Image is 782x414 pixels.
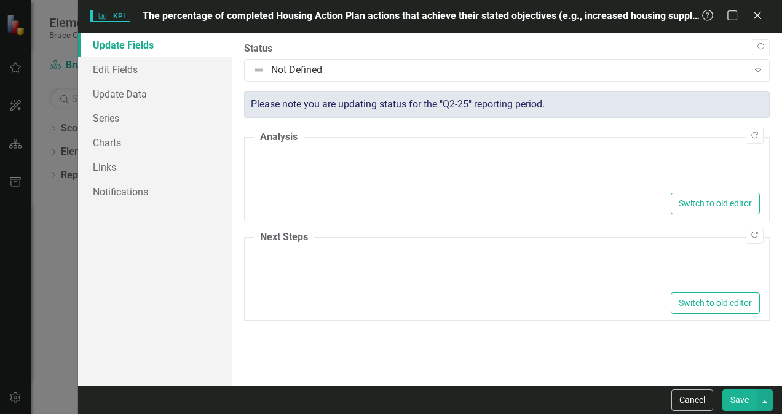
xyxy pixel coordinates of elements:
[254,230,314,244] legend: Next Steps
[90,10,130,22] span: KPI
[244,91,770,119] div: Please note you are updating status for the "Q2-25" reporting period.
[722,389,757,411] button: Save
[78,179,232,204] a: Notifications
[78,130,232,155] a: Charts
[671,292,760,314] button: Switch to old editor
[78,57,232,82] a: Edit Fields
[254,130,304,144] legend: Analysis
[78,155,232,179] a: Links
[78,106,232,130] a: Series
[671,389,713,411] button: Cancel
[244,42,770,56] label: Status
[78,33,232,57] a: Update Fields
[78,82,232,106] a: Update Data
[671,193,760,214] button: Switch to old editor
